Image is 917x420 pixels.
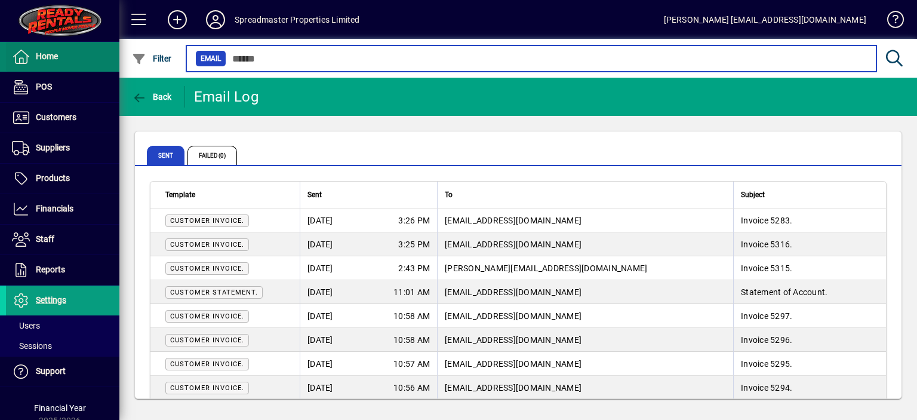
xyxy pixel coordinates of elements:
span: POS [36,82,52,91]
span: Support [36,366,66,376]
span: [PERSON_NAME][EMAIL_ADDRESS][DOMAIN_NAME] [445,263,647,273]
div: [PERSON_NAME] [EMAIL_ADDRESS][DOMAIN_NAME] [664,10,866,29]
span: Customer Invoice. [170,241,244,249]
span: Customer Statement. [170,289,258,296]
span: [DATE] [307,262,333,274]
a: Reports [6,255,119,285]
span: Sent [307,188,322,201]
span: Email [201,53,221,65]
span: Invoice 5315. [741,263,792,273]
span: To [445,188,453,201]
button: Profile [196,9,235,30]
span: [EMAIL_ADDRESS][DOMAIN_NAME] [445,240,581,249]
span: Financial Year [34,403,86,413]
span: Back [132,92,172,102]
span: [EMAIL_ADDRESS][DOMAIN_NAME] [445,359,581,369]
span: Sessions [12,341,52,351]
span: Users [12,321,40,330]
span: Sent [147,146,184,165]
a: Financials [6,194,119,224]
div: Sent [307,188,430,201]
button: Add [158,9,196,30]
span: Filter [132,54,172,63]
span: [EMAIL_ADDRESS][DOMAIN_NAME] [445,287,581,297]
button: Back [129,86,175,108]
span: Template [165,188,195,201]
a: Sessions [6,336,119,356]
span: [DATE] [307,382,333,394]
span: Customer Invoice. [170,336,244,344]
span: [EMAIL_ADDRESS][DOMAIN_NAME] [445,335,581,345]
span: 11:01 AM [393,286,430,298]
span: Statement of Account. [741,287,827,297]
span: Invoice 5297. [741,311,792,321]
span: Home [36,51,58,61]
div: Subject [741,188,871,201]
span: [DATE] [307,334,333,346]
div: Email Log [194,87,259,106]
button: Filter [129,48,175,69]
span: Reports [36,265,65,274]
span: Customer Invoice. [170,265,244,272]
div: Template [165,188,293,201]
span: 10:58 AM [393,310,430,322]
span: Customer Invoice. [170,312,244,320]
span: 3:26 PM [398,214,430,226]
span: Products [36,173,70,183]
span: 10:58 AM [393,334,430,346]
span: [EMAIL_ADDRESS][DOMAIN_NAME] [445,311,581,321]
a: Products [6,164,119,194]
span: Invoice 5294. [741,383,792,393]
span: Customer Invoice. [170,217,244,225]
span: Suppliers [36,143,70,152]
span: [DATE] [307,238,333,250]
span: Invoice 5316. [741,240,792,249]
a: Knowledge Base [878,2,902,41]
span: [EMAIL_ADDRESS][DOMAIN_NAME] [445,383,581,393]
a: Users [6,315,119,336]
a: POS [6,72,119,102]
span: [DATE] [307,358,333,370]
a: Suppliers [6,133,119,163]
span: [DATE] [307,286,333,298]
span: Invoice 5283. [741,216,792,225]
span: Invoice 5295. [741,359,792,369]
span: 10:56 AM [393,382,430,394]
a: Support [6,357,119,387]
span: Failed (0) [187,146,237,165]
span: Customer Invoice. [170,384,244,392]
span: Invoice 5296. [741,335,792,345]
span: [EMAIL_ADDRESS][DOMAIN_NAME] [445,216,581,225]
span: 3:25 PM [398,238,430,250]
span: Financials [36,204,73,213]
span: 10:57 AM [393,358,430,370]
span: [DATE] [307,214,333,226]
span: 2:43 PM [398,262,430,274]
span: [DATE] [307,310,333,322]
div: Spreadmaster Properties Limited [235,10,359,29]
span: Customers [36,112,76,122]
a: Staff [6,225,119,255]
span: Customer Invoice. [170,360,244,368]
app-page-header-button: Back [119,86,185,108]
a: Home [6,42,119,72]
span: Subject [741,188,765,201]
span: Settings [36,295,66,305]
div: To [445,188,726,201]
a: Customers [6,103,119,133]
span: Staff [36,234,54,244]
